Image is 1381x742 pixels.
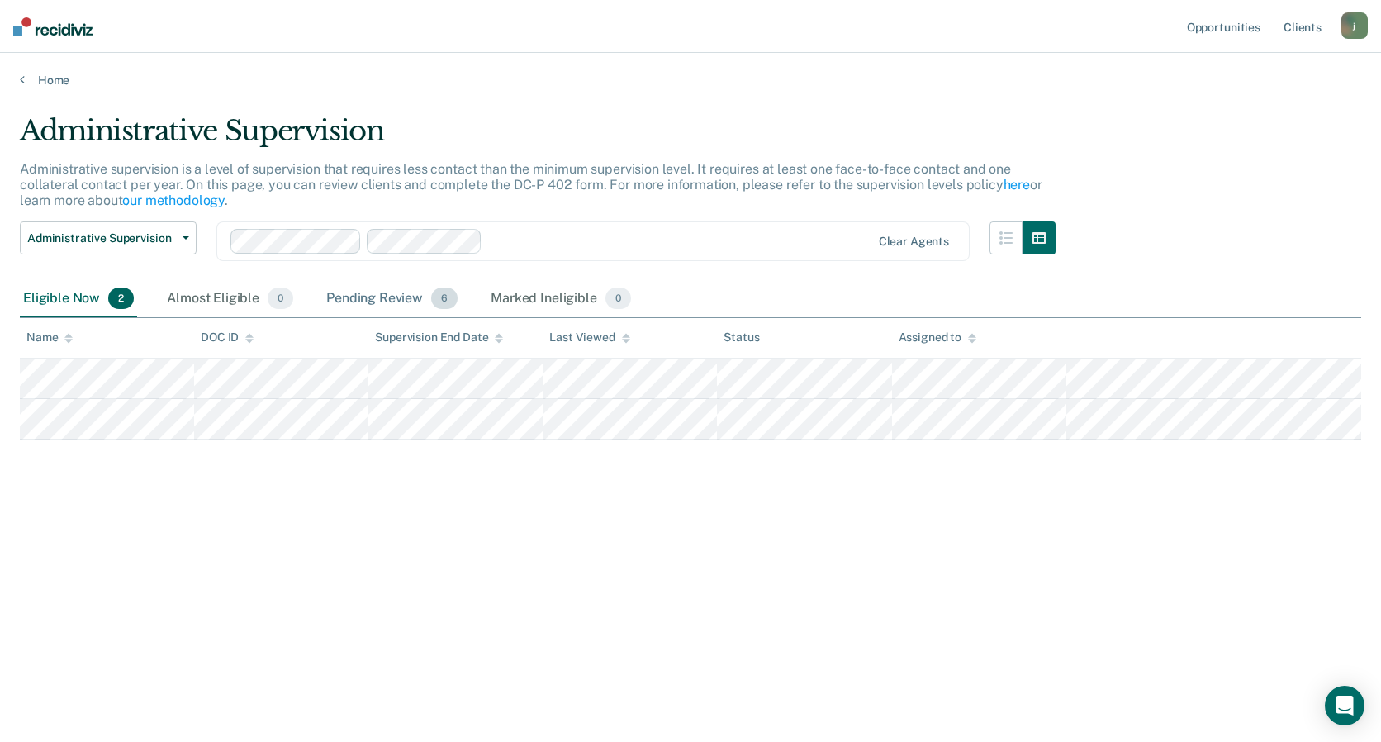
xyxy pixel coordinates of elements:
[108,288,134,309] span: 2
[1325,686,1364,725] div: Open Intercom Messenger
[899,331,976,345] div: Assigned to
[20,161,1042,208] p: Administrative supervision is a level of supervision that requires less contact than the minimum ...
[605,288,631,309] span: 0
[487,281,634,317] div: Marked Ineligible0
[20,281,137,317] div: Eligible Now2
[201,331,254,345] div: DOC ID
[20,73,1361,88] a: Home
[13,17,93,36] img: Recidiviz
[549,331,629,345] div: Last Viewed
[20,114,1056,161] div: Administrative Supervision
[1004,177,1030,193] a: here
[122,193,225,208] a: our methodology
[323,281,461,317] div: Pending Review6
[268,288,293,309] span: 0
[879,235,949,249] div: Clear agents
[724,331,759,345] div: Status
[27,231,176,245] span: Administrative Supervision
[1341,12,1368,39] button: j
[164,281,297,317] div: Almost Eligible0
[375,331,503,345] div: Supervision End Date
[431,288,458,309] span: 6
[26,331,73,345] div: Name
[20,221,197,254] button: Administrative Supervision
